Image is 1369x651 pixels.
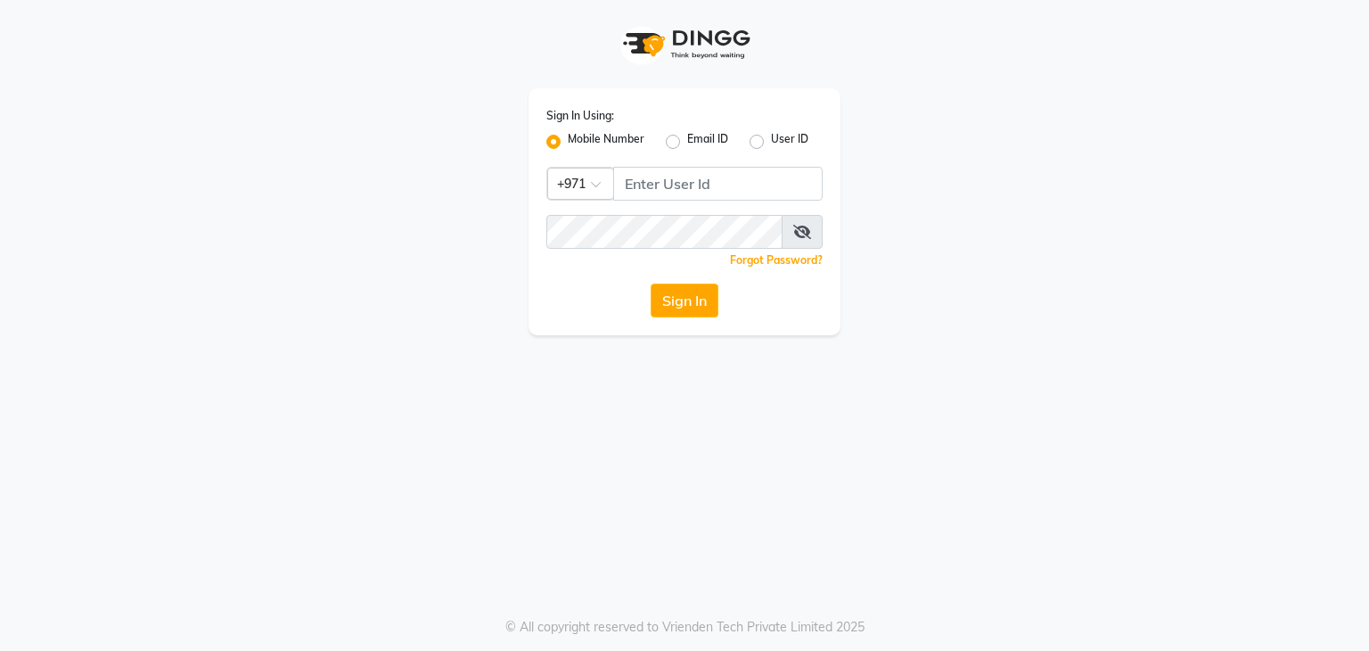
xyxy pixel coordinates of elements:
[613,18,756,70] img: logo1.svg
[613,167,823,201] input: Username
[568,131,644,152] label: Mobile Number
[771,131,808,152] label: User ID
[687,131,728,152] label: Email ID
[651,284,718,317] button: Sign In
[546,215,783,249] input: Username
[730,253,823,267] a: Forgot Password?
[546,108,614,124] label: Sign In Using:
